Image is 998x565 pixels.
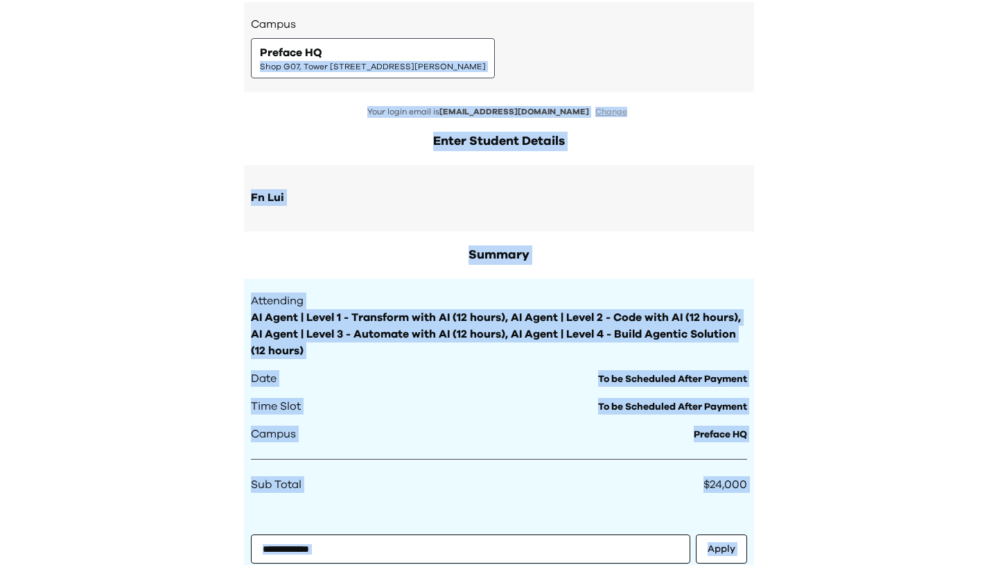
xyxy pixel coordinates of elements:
[591,106,631,118] button: Change
[260,44,322,61] span: Preface HQ
[694,430,747,440] span: Preface HQ
[251,293,304,309] span: Attending
[244,245,754,265] h2: Summary
[244,106,754,118] p: Your login email is
[251,426,296,442] span: Campus
[251,309,747,359] span: AI Agent | Level 1 - Transform with AI (12 hours), AI Agent | Level 2 - Code with AI (12 hours), ...
[260,61,486,72] span: Shop G07, Tower [STREET_ADDRESS][PERSON_NAME]
[251,398,301,415] span: Time Slot
[439,107,589,116] span: [EMAIL_ADDRESS][DOMAIN_NAME]
[244,132,754,151] h2: Enter Student Details
[598,402,747,412] span: To be Scheduled After Payment
[598,374,747,384] span: To be Scheduled After Payment
[251,189,284,207] div: Fn Lui
[703,479,747,490] span: $24,000
[251,476,301,493] span: Sub Total
[251,370,277,387] span: Date
[696,534,747,564] button: Apply
[251,16,747,33] h3: Campus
